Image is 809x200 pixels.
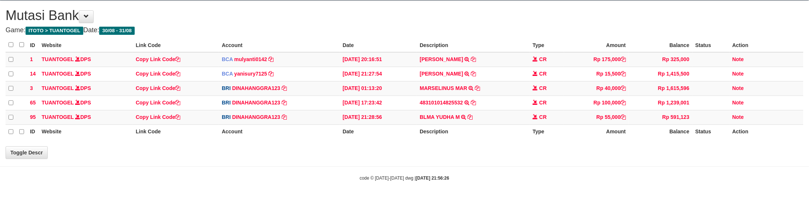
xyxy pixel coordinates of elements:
[30,114,36,120] span: 95
[340,81,417,96] td: [DATE] 01:13:20
[340,52,417,67] td: [DATE] 20:16:51
[42,56,74,62] a: TUANTOGEL
[222,56,233,62] span: BCA
[564,96,629,110] td: Rp 100,000
[42,114,74,120] a: TUANTOGEL
[6,27,803,34] h4: Game: Date:
[42,100,74,106] a: TUANTOGEL
[42,85,74,91] a: TUANTOGEL
[732,100,744,106] a: Note
[564,124,629,139] th: Amount
[219,38,340,52] th: Account
[222,71,233,77] span: BCA
[232,100,280,106] a: DINAHANGGRA123
[530,38,564,52] th: Type
[416,176,449,181] strong: [DATE] 21:56:26
[629,124,692,139] th: Balance
[30,100,36,106] span: 65
[42,71,74,77] a: TUANTOGEL
[564,67,629,81] td: Rp 15,500
[340,67,417,81] td: [DATE] 21:27:54
[732,85,744,91] a: Note
[729,38,803,52] th: Action
[39,67,133,81] td: DPS
[539,85,547,91] span: CR
[340,124,417,139] th: Date
[136,85,181,91] a: Copy Link Code
[6,146,48,159] a: Toggle Descr
[30,71,36,77] span: 14
[732,114,744,120] a: Note
[420,71,463,77] a: [PERSON_NAME]
[27,38,39,52] th: ID
[629,67,692,81] td: Rp 1,415,500
[417,38,530,52] th: Description
[340,110,417,124] td: [DATE] 21:28:56
[539,56,547,62] span: CR
[39,110,133,124] td: DPS
[629,110,692,124] td: Rp 591,123
[136,114,181,120] a: Copy Link Code
[26,27,83,35] span: ITOTO > TUANTOGEL
[30,85,33,91] span: 3
[232,114,280,120] a: DINAHANGGRA123
[222,85,231,91] span: BRI
[39,38,133,52] th: Website
[234,71,267,77] a: yanisury7125
[232,85,280,91] a: DINAHANGGRA123
[340,38,417,52] th: Date
[629,52,692,67] td: Rp 325,000
[530,124,564,139] th: Type
[692,38,729,52] th: Status
[340,96,417,110] td: [DATE] 17:23:42
[27,124,39,139] th: ID
[99,27,135,35] span: 30/08 - 31/08
[564,52,629,67] td: Rp 175,000
[539,100,547,106] span: CR
[629,96,692,110] td: Rp 1,239,001
[732,56,744,62] a: Note
[420,85,467,91] a: MARSELINUS MAR
[39,124,133,139] th: Website
[39,96,133,110] td: DPS
[729,124,803,139] th: Action
[136,71,181,77] a: Copy Link Code
[564,110,629,124] td: Rp 55,000
[629,81,692,96] td: Rp 1,615,596
[564,38,629,52] th: Amount
[222,114,231,120] span: BRI
[420,114,460,120] a: BLMA YUDHA M
[539,114,547,120] span: CR
[222,100,231,106] span: BRI
[420,56,463,62] a: [PERSON_NAME]
[629,38,692,52] th: Balance
[360,176,449,181] small: code © [DATE]-[DATE] dwg |
[420,100,463,106] a: 483101014825532
[30,56,33,62] span: 1
[39,81,133,96] td: DPS
[234,56,267,62] a: mulyanti0142
[732,71,744,77] a: Note
[219,124,340,139] th: Account
[136,56,181,62] a: Copy Link Code
[539,71,547,77] span: CR
[133,124,219,139] th: Link Code
[133,38,219,52] th: Link Code
[564,81,629,96] td: Rp 40,000
[6,8,803,23] h1: Mutasi Bank
[417,124,530,139] th: Description
[136,100,181,106] a: Copy Link Code
[39,52,133,67] td: DPS
[692,124,729,139] th: Status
